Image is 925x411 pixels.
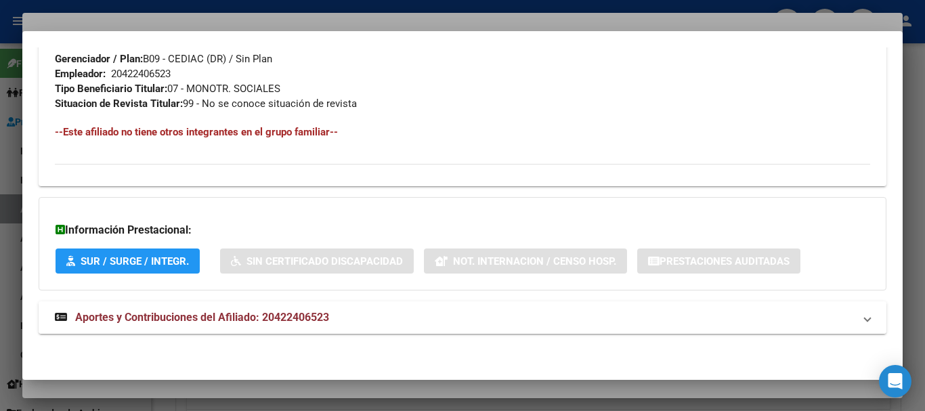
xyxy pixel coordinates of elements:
[55,53,272,65] span: B09 - CEDIAC (DR) / Sin Plan
[424,248,627,274] button: Not. Internacion / Censo Hosp.
[879,365,911,397] div: Open Intercom Messenger
[111,66,171,81] div: 20422406523
[453,255,616,267] span: Not. Internacion / Censo Hosp.
[81,255,189,267] span: SUR / SURGE / INTEGR.
[75,311,329,324] span: Aportes y Contribuciones del Afiliado: 20422406523
[660,255,790,267] span: Prestaciones Auditadas
[39,301,886,334] mat-expansion-panel-header: Aportes y Contribuciones del Afiliado: 20422406523
[56,248,200,274] button: SUR / SURGE / INTEGR.
[55,98,183,110] strong: Situacion de Revista Titular:
[55,68,106,80] strong: Empleador:
[55,83,167,95] strong: Tipo Beneficiario Titular:
[246,255,403,267] span: Sin Certificado Discapacidad
[637,248,800,274] button: Prestaciones Auditadas
[55,125,870,139] h4: --Este afiliado no tiene otros integrantes en el grupo familiar--
[55,83,280,95] span: 07 - MONOTR. SOCIALES
[55,53,143,65] strong: Gerenciador / Plan:
[55,98,357,110] span: 99 - No se conoce situación de revista
[56,222,869,238] h3: Información Prestacional:
[220,248,414,274] button: Sin Certificado Discapacidad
